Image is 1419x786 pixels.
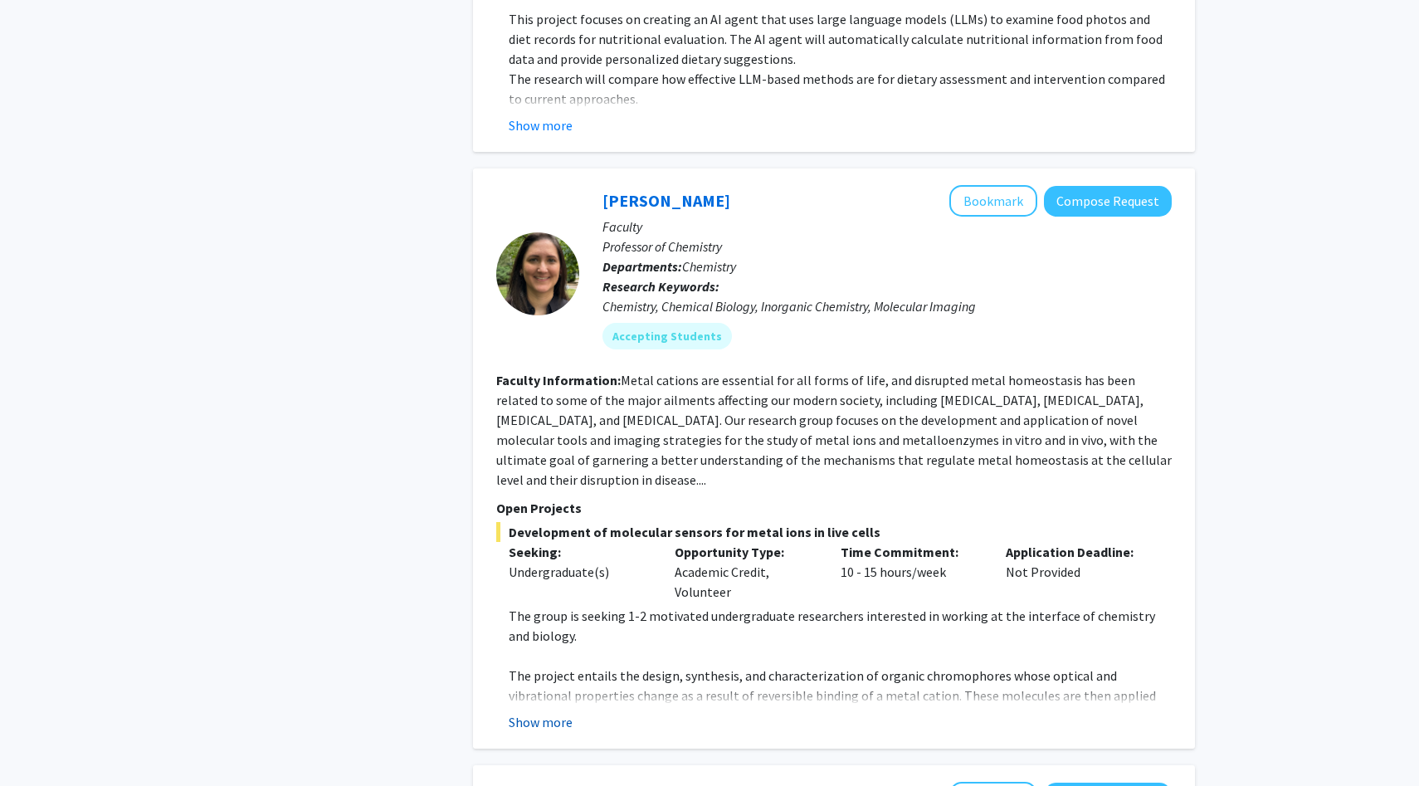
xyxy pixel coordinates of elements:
[496,372,621,388] b: Faculty Information:
[509,9,1172,69] p: This project focuses on creating an AI agent that uses large language models (LLMs) to examine fo...
[496,372,1172,488] fg-read-more: Metal cations are essential for all forms of life, and disrupted metal homeostasis has been relat...
[509,115,573,135] button: Show more
[496,498,1172,518] p: Open Projects
[509,712,573,732] button: Show more
[949,185,1037,217] button: Add Daniela Buccella to Bookmarks
[675,542,816,562] p: Opportunity Type:
[602,278,719,295] b: Research Keywords:
[841,542,982,562] p: Time Commitment:
[602,217,1172,237] p: Faculty
[993,542,1159,602] div: Not Provided
[602,258,682,275] b: Departments:
[509,542,650,562] p: Seeking:
[602,237,1172,256] p: Professor of Chemistry
[509,562,650,582] div: Undergraduate(s)
[602,323,732,349] mat-chip: Accepting Students
[682,258,736,275] span: Chemistry
[509,666,1172,745] p: The project entails the design, synthesis, and characterization of organic chromophores whose opt...
[662,542,828,602] div: Academic Credit, Volunteer
[602,296,1172,316] div: Chemistry, Chemical Biology, Inorganic Chemistry, Molecular Imaging
[12,711,71,774] iframe: Chat
[1044,186,1172,217] button: Compose Request to Daniela Buccella
[509,606,1172,646] p: The group is seeking 1-2 motivated undergraduate researchers interested in working at the interfa...
[496,522,1172,542] span: Development of molecular sensors for metal ions in live cells
[602,190,730,211] a: [PERSON_NAME]
[1006,542,1147,562] p: Application Deadline:
[828,542,994,602] div: 10 - 15 hours/week
[509,69,1172,109] p: The research will compare how effective LLM-based methods are for dietary assessment and interven...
